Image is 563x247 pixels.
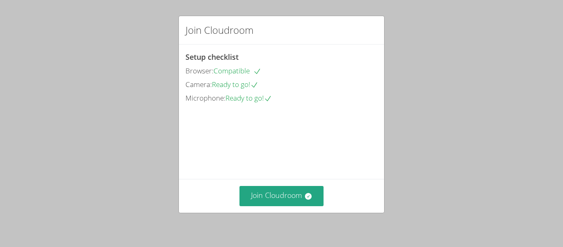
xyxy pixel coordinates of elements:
[213,66,261,75] span: Compatible
[185,93,225,103] span: Microphone:
[185,80,212,89] span: Camera:
[212,80,258,89] span: Ready to go!
[185,52,239,62] span: Setup checklist
[225,93,272,103] span: Ready to go!
[185,23,253,38] h2: Join Cloudroom
[239,186,324,206] button: Join Cloudroom
[185,66,213,75] span: Browser:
